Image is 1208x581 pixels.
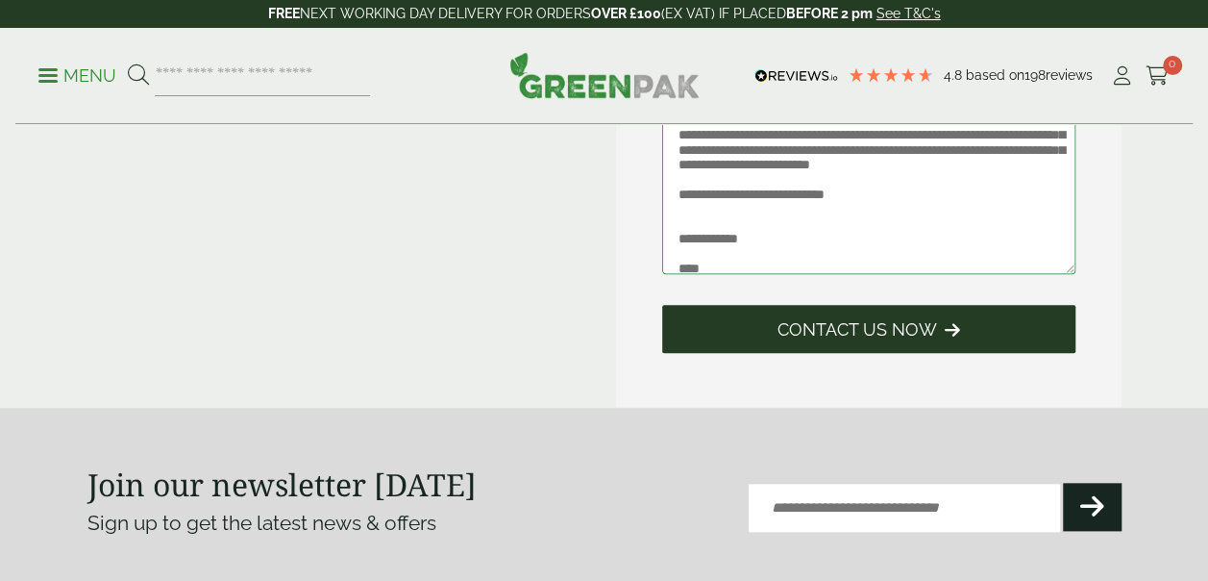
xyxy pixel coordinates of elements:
[754,69,838,83] img: REVIEWS.io
[944,67,966,83] span: 4.8
[591,6,661,21] strong: OVER £100
[38,64,116,88] p: Menu
[1110,66,1134,86] i: My Account
[268,6,300,21] strong: FREE
[876,6,941,21] a: See T&C's
[777,319,937,341] span: Contact Us Now
[509,52,700,98] img: GreenPak Supplies
[87,464,477,505] strong: Join our newsletter [DATE]
[38,64,116,84] a: Menu
[966,67,1024,83] span: Based on
[662,305,1075,353] button: Contact Us Now
[786,6,873,21] strong: BEFORE 2 pm
[1024,67,1046,83] span: 198
[1046,67,1093,83] span: reviews
[848,66,934,84] div: 4.79 Stars
[87,508,553,539] p: Sign up to get the latest news & offers
[1146,66,1170,86] i: Cart
[1163,56,1182,75] span: 0
[1146,62,1170,90] a: 0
